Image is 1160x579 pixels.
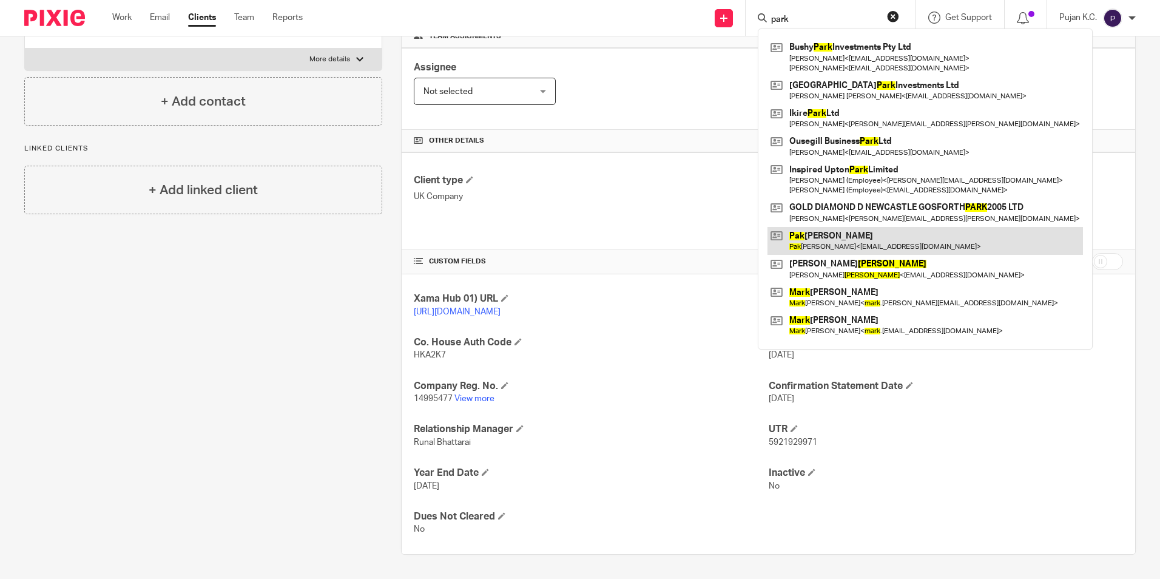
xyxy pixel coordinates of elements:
h4: Xama Hub 01) URL [414,293,768,305]
input: Search [770,15,879,25]
span: [DATE] [769,351,794,359]
h4: Co. House Auth Code [414,336,768,349]
a: Team [234,12,254,24]
span: 5921929971 [769,438,817,447]
span: No [769,482,780,490]
a: Reports [272,12,303,24]
span: Assignee [414,63,456,72]
img: svg%3E [1103,8,1122,28]
h4: Year End Date [414,467,768,479]
span: No [414,525,425,533]
a: Work [112,12,132,24]
span: 14995477 [414,394,453,403]
span: [DATE] [414,482,439,490]
a: Clients [188,12,216,24]
a: [URL][DOMAIN_NAME] [414,308,501,316]
h4: UTR [769,423,1123,436]
h4: Inactive [769,467,1123,479]
h4: + Add linked client [149,181,258,200]
h4: CUSTOM FIELDS [414,257,768,266]
h4: Company Reg. No. [414,380,768,393]
a: Email [150,12,170,24]
span: Not selected [423,87,473,96]
p: UK Company [414,191,768,203]
span: Runal Bhattarai [414,438,471,447]
p: More details [309,55,350,64]
h4: + Add contact [161,92,246,111]
img: Pixie [24,10,85,26]
button: Clear [887,10,899,22]
span: Get Support [945,13,992,22]
p: Pujan K.C. [1059,12,1097,24]
span: HKA2K7 [414,351,446,359]
h4: Client type [414,174,768,187]
p: Linked clients [24,144,382,154]
span: [DATE] [769,394,794,403]
a: View more [454,394,494,403]
h4: Relationship Manager [414,423,768,436]
h4: Dues Not Cleared [414,510,768,523]
span: Other details [429,136,484,146]
h4: Confirmation Statement Date [769,380,1123,393]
